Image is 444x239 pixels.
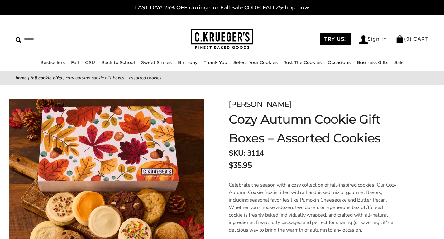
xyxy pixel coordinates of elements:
a: Sale [394,60,404,65]
a: LAST DAY! 25% OFF during our Fall Sale CODE: FALL25shop now [135,4,309,11]
a: Business Gifts [357,60,388,65]
img: Bag [396,35,404,43]
a: (0) CART [396,36,428,42]
a: Fall [71,60,79,65]
img: C.KRUEGER'S [191,29,253,49]
a: Fall Cookie Gifts [31,75,62,81]
img: Account [359,35,368,44]
p: Celebrate the season with a cozy collection of fall-inspired cookies. Our Cozy Autumn Cookie Box ... [229,181,399,234]
img: Search [16,37,21,43]
a: Select Your Cookies [233,60,278,65]
span: shop now [282,4,309,11]
strong: SKU: [229,148,245,158]
input: Search [16,34,112,44]
a: TRY US! [320,33,351,45]
a: Occasions [328,60,351,65]
a: Sign In [359,35,387,44]
a: Bestsellers [40,60,65,65]
span: 0 [406,36,410,42]
span: $35.95 [229,160,252,171]
div: [PERSON_NAME] [229,99,413,110]
a: Sweet Smiles [141,60,172,65]
h1: Cozy Autumn Cookie Gift Boxes – Assorted Cookies [229,110,413,147]
span: Cozy Autumn Cookie Gift Boxes – Assorted Cookies [66,75,161,81]
span: 3114 [247,148,264,158]
a: Home [16,75,27,81]
a: Thank You [204,60,227,65]
span: | [28,75,29,81]
span: | [63,75,64,81]
nav: breadcrumbs [16,74,428,82]
a: OSU [85,60,95,65]
a: Birthday [178,60,198,65]
a: Back to School [101,60,135,65]
a: Just The Cookies [284,60,322,65]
